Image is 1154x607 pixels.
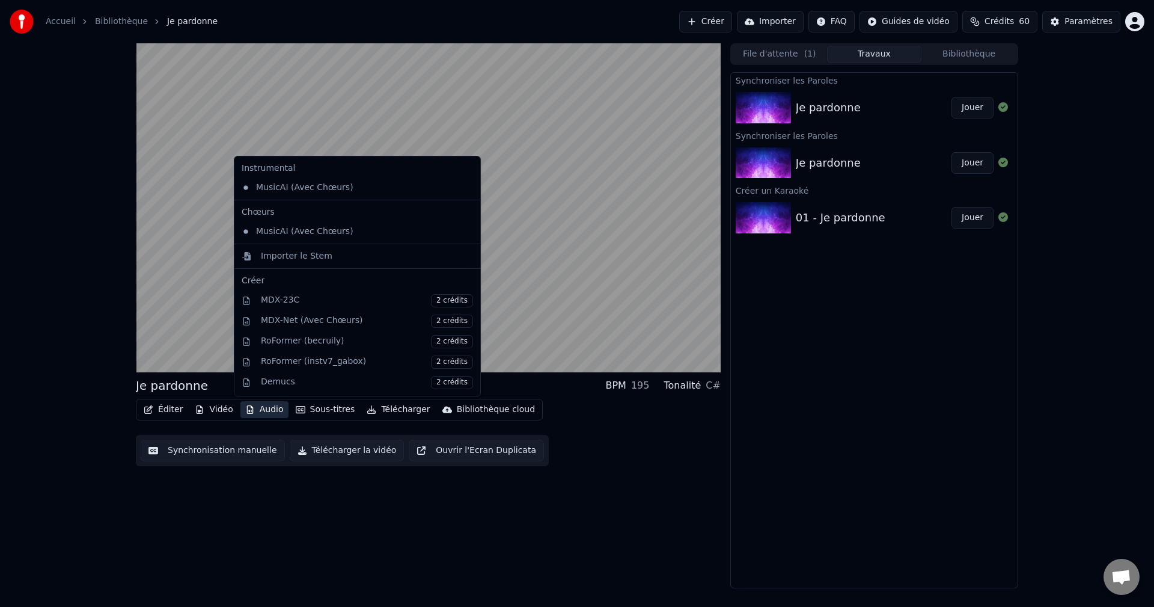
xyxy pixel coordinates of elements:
button: Bibliothèque [921,46,1016,63]
button: Synchronisation manuelle [141,440,285,461]
button: Guides de vidéo [859,11,957,32]
button: Travaux [827,46,922,63]
span: 2 crédits [431,376,473,389]
button: File d'attente [732,46,827,63]
div: RoFormer (becruily) [261,335,473,348]
div: MusicAI (Avec Chœurs) [237,178,460,197]
div: Je pardonne [136,377,208,394]
button: FAQ [808,11,855,32]
div: Ouvrir le chat [1104,559,1140,595]
div: C# [706,378,721,393]
span: 2 crédits [431,356,473,369]
span: 60 [1019,16,1030,28]
button: Vidéo [190,401,237,418]
div: Demucs [261,376,473,389]
span: Je pardonne [167,16,218,28]
div: Instrumental [237,159,478,178]
div: Importer le Stem [261,250,332,262]
div: 01 - Je pardonne [796,209,885,226]
nav: breadcrumb [46,16,218,28]
div: Je pardonne [796,99,861,116]
div: MusicAI (Avec Chœurs) [237,222,460,241]
button: Sous-titres [291,401,360,418]
span: 2 crédits [431,335,473,348]
button: Éditer [139,401,188,418]
button: Ouvrir l'Ecran Duplicata [409,440,544,461]
div: Paramètres [1064,16,1113,28]
div: Synchroniser les Paroles [731,128,1018,143]
img: youka [10,10,34,34]
button: Télécharger [362,401,435,418]
div: Chœurs [237,203,478,222]
button: Jouer [951,152,994,174]
div: Synchroniser les Paroles [731,73,1018,87]
div: Créer [242,275,473,287]
span: Crédits [985,16,1014,28]
button: Télécharger la vidéo [290,440,405,461]
button: Créer [679,11,732,32]
span: 2 crédits [431,294,473,307]
div: RoFormer (instv7_gabox) [261,356,473,369]
button: Jouer [951,97,994,119]
span: 2 crédits [431,315,473,328]
div: Je pardonne [796,155,861,171]
a: Bibliothèque [95,16,148,28]
div: 195 [631,378,650,393]
div: Tonalité [664,378,701,393]
div: Bibliothèque cloud [457,404,535,416]
button: Paramètres [1042,11,1120,32]
a: Accueil [46,16,76,28]
span: ( 1 ) [804,48,816,60]
div: MDX-23C [261,294,473,307]
button: Crédits60 [962,11,1037,32]
div: Créer un Karaoké [731,183,1018,197]
button: Importer [737,11,804,32]
button: Jouer [951,207,994,229]
div: MDX-Net (Avec Chœurs) [261,315,473,328]
div: BPM [605,378,626,393]
button: Audio [240,401,288,418]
